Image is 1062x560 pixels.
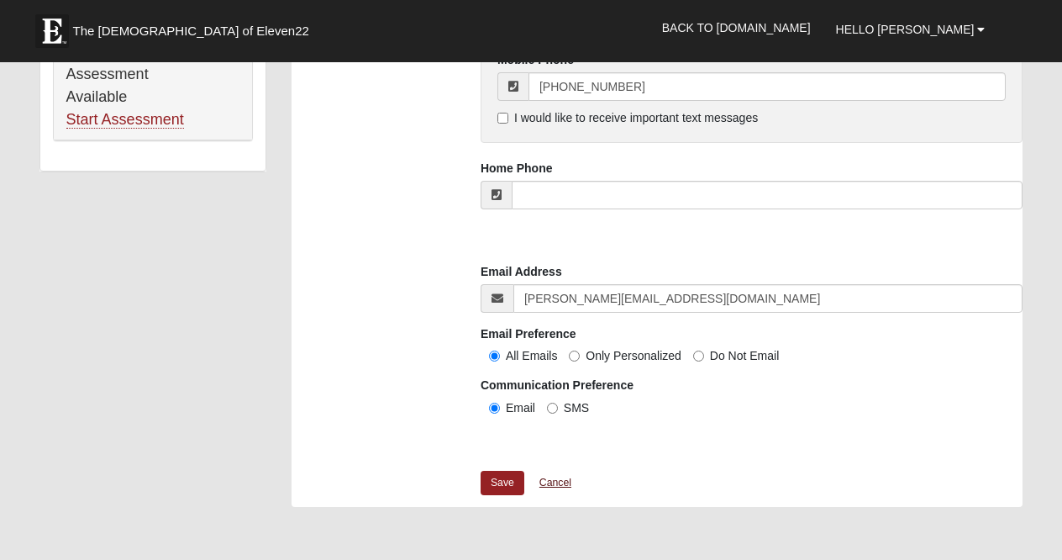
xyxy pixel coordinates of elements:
[569,351,580,362] input: Only Personalized
[547,403,558,414] input: SMS
[489,403,500,414] input: Email
[693,351,704,362] input: Do Not Email
[506,401,535,415] span: Email
[489,351,500,362] input: All Emails
[481,471,524,495] a: Save
[66,111,184,129] a: Start Assessment
[528,470,582,496] a: Cancel
[564,401,589,415] span: SMS
[649,7,823,49] a: Back to [DOMAIN_NAME]
[73,23,309,40] span: The [DEMOGRAPHIC_DATA] of Eleven22
[710,349,779,362] span: Do Not Email
[514,111,758,124] span: I would like to receive important text messages
[823,8,998,50] a: Hello [PERSON_NAME]
[35,14,69,48] img: Eleven22 logo
[481,325,576,342] label: Email Preference
[481,160,553,177] label: Home Phone
[481,377,634,394] label: Communication Preference
[497,113,508,124] input: I would like to receive important text messages
[481,263,562,280] label: Email Address
[54,32,252,140] div: LifeThrive Gifts Assessment Available
[27,6,363,48] a: The [DEMOGRAPHIC_DATA] of Eleven22
[836,23,975,36] span: Hello [PERSON_NAME]
[506,349,557,362] span: All Emails
[586,349,681,362] span: Only Personalized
